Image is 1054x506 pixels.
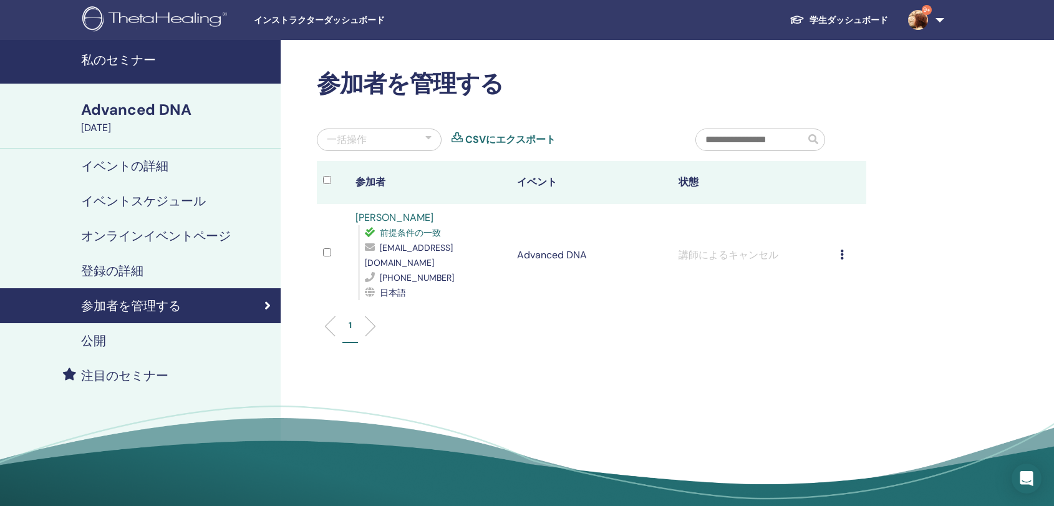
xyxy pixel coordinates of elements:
img: default.jpg [908,10,928,30]
img: graduation-cap-white.svg [790,14,805,25]
h4: 注目のセミナー [81,368,168,383]
th: 参加者 [349,161,511,204]
h4: 私のセミナー [81,52,273,67]
span: 前提条件の一致 [380,227,441,238]
div: [DATE] [81,120,273,135]
th: イベント [511,161,672,204]
h4: イベントスケジュール [81,193,206,208]
a: 学生ダッシュボード [780,9,898,32]
h4: 登録の詳細 [81,263,143,278]
div: 一括操作 [327,132,367,147]
span: 日本語 [380,287,406,298]
a: Advanced DNA[DATE] [74,99,281,135]
span: [PHONE_NUMBER] [380,272,454,283]
h4: イベントの詳細 [81,158,168,173]
span: 9+ [922,5,932,15]
th: 状態 [672,161,834,204]
h4: 参加者を管理する [81,298,181,313]
div: Advanced DNA [81,99,273,120]
img: logo.png [82,6,231,34]
h4: 公開 [81,333,106,348]
h2: 参加者を管理する [317,70,866,99]
div: Open Intercom Messenger [1012,464,1042,494]
a: CSVにエクスポート [465,132,556,147]
h4: オンラインイベントページ [81,228,231,243]
span: [EMAIL_ADDRESS][DOMAIN_NAME] [365,242,453,268]
span: インストラクターダッシュボード [254,14,441,27]
td: Advanced DNA [511,204,672,306]
a: [PERSON_NAME] [355,211,433,224]
p: 1 [349,319,352,332]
